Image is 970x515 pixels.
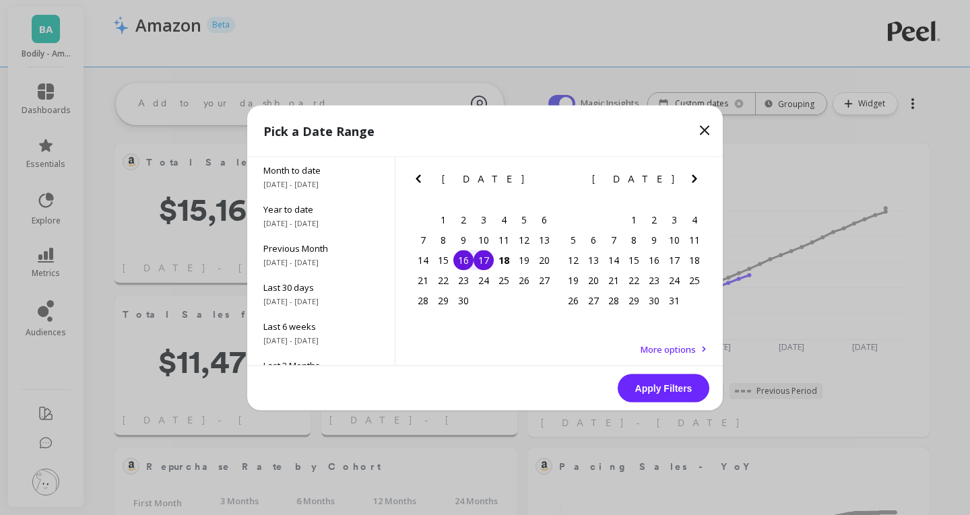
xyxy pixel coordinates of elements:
[474,209,494,230] div: Choose Wednesday, September 3rd, 2025
[684,270,705,290] div: Choose Saturday, October 25th, 2025
[494,209,514,230] div: Choose Thursday, September 4th, 2025
[583,270,604,290] div: Choose Monday, October 20th, 2025
[494,270,514,290] div: Choose Thursday, September 25th, 2025
[624,290,644,310] div: Choose Wednesday, October 29th, 2025
[514,209,534,230] div: Choose Friday, September 5th, 2025
[684,230,705,250] div: Choose Saturday, October 11th, 2025
[644,230,664,250] div: Choose Thursday, October 9th, 2025
[560,170,582,192] button: Previous Month
[534,209,554,230] div: Choose Saturday, September 6th, 2025
[263,256,379,267] span: [DATE] - [DATE]
[664,290,684,310] div: Choose Friday, October 31st, 2025
[453,209,474,230] div: Choose Tuesday, September 2nd, 2025
[583,290,604,310] div: Choose Monday, October 27th, 2025
[514,250,534,270] div: Choose Friday, September 19th, 2025
[413,270,433,290] div: Choose Sunday, September 21st, 2025
[494,250,514,270] div: Choose Thursday, September 18th, 2025
[453,290,474,310] div: Choose Tuesday, September 30th, 2025
[442,173,526,184] span: [DATE]
[592,173,676,184] span: [DATE]
[664,230,684,250] div: Choose Friday, October 10th, 2025
[563,250,583,270] div: Choose Sunday, October 12th, 2025
[474,230,494,250] div: Choose Wednesday, September 10th, 2025
[413,290,433,310] div: Choose Sunday, September 28th, 2025
[474,250,494,270] div: Choose Wednesday, September 17th, 2025
[686,170,708,192] button: Next Month
[413,209,554,310] div: month 2025-09
[604,270,624,290] div: Choose Tuesday, October 21st, 2025
[453,230,474,250] div: Choose Tuesday, September 9th, 2025
[664,209,684,230] div: Choose Friday, October 3rd, 2025
[563,209,705,310] div: month 2025-10
[644,209,664,230] div: Choose Thursday, October 2nd, 2025
[604,230,624,250] div: Choose Tuesday, October 7th, 2025
[624,209,644,230] div: Choose Wednesday, October 1st, 2025
[583,230,604,250] div: Choose Monday, October 6th, 2025
[534,230,554,250] div: Choose Saturday, September 13th, 2025
[263,296,379,306] span: [DATE] - [DATE]
[433,270,453,290] div: Choose Monday, September 22nd, 2025
[263,164,379,176] span: Month to date
[618,374,709,402] button: Apply Filters
[534,250,554,270] div: Choose Saturday, September 20th, 2025
[433,250,453,270] div: Choose Monday, September 15th, 2025
[514,230,534,250] div: Choose Friday, September 12th, 2025
[263,320,379,332] span: Last 6 weeks
[684,250,705,270] div: Choose Saturday, October 18th, 2025
[514,270,534,290] div: Choose Friday, September 26th, 2025
[263,335,379,345] span: [DATE] - [DATE]
[684,209,705,230] div: Choose Saturday, October 4th, 2025
[263,242,379,254] span: Previous Month
[644,270,664,290] div: Choose Thursday, October 23rd, 2025
[263,203,379,215] span: Year to date
[624,230,644,250] div: Choose Wednesday, October 8th, 2025
[433,209,453,230] div: Choose Monday, September 1st, 2025
[534,270,554,290] div: Choose Saturday, September 27th, 2025
[536,170,558,192] button: Next Month
[433,290,453,310] div: Choose Monday, September 29th, 2025
[433,230,453,250] div: Choose Monday, September 8th, 2025
[583,250,604,270] div: Choose Monday, October 13th, 2025
[410,170,432,192] button: Previous Month
[263,281,379,293] span: Last 30 days
[494,230,514,250] div: Choose Thursday, September 11th, 2025
[604,290,624,310] div: Choose Tuesday, October 28th, 2025
[263,217,379,228] span: [DATE] - [DATE]
[563,290,583,310] div: Choose Sunday, October 26th, 2025
[644,290,664,310] div: Choose Thursday, October 30th, 2025
[604,250,624,270] div: Choose Tuesday, October 14th, 2025
[624,250,644,270] div: Choose Wednesday, October 15th, 2025
[641,343,696,355] span: More options
[453,270,474,290] div: Choose Tuesday, September 23rd, 2025
[453,250,474,270] div: Choose Tuesday, September 16th, 2025
[474,270,494,290] div: Choose Wednesday, September 24th, 2025
[413,250,433,270] div: Choose Sunday, September 14th, 2025
[263,121,375,140] p: Pick a Date Range
[263,359,379,371] span: Last 3 Months
[644,250,664,270] div: Choose Thursday, October 16th, 2025
[563,230,583,250] div: Choose Sunday, October 5th, 2025
[624,270,644,290] div: Choose Wednesday, October 22nd, 2025
[664,270,684,290] div: Choose Friday, October 24th, 2025
[263,178,379,189] span: [DATE] - [DATE]
[413,230,433,250] div: Choose Sunday, September 7th, 2025
[563,270,583,290] div: Choose Sunday, October 19th, 2025
[664,250,684,270] div: Choose Friday, October 17th, 2025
